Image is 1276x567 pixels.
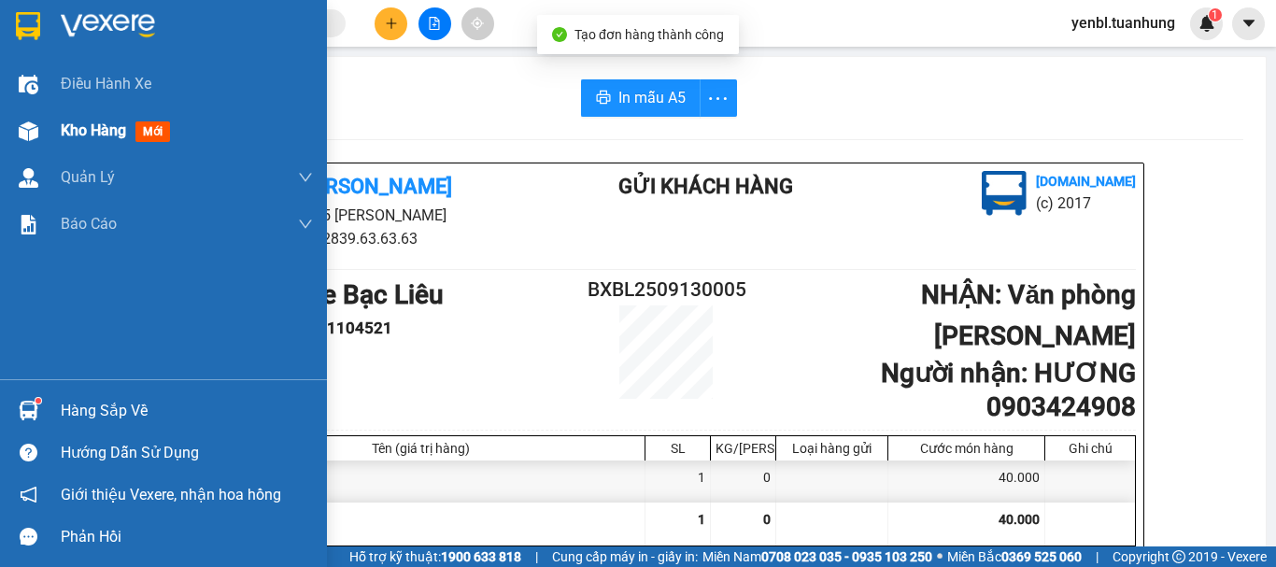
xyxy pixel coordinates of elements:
[702,546,932,567] span: Miền Nam
[298,170,313,185] span: down
[61,165,115,189] span: Quản Lý
[761,549,932,564] strong: 0708 023 035 - 0935 103 250
[781,441,883,456] div: Loại hàng gửi
[596,90,611,107] span: printer
[588,275,744,305] h2: BXBL2509130005
[20,444,37,461] span: question-circle
[196,204,544,227] li: 85 [PERSON_NAME]
[385,17,398,30] span: plus
[618,175,793,198] b: Gửi khách hàng
[197,461,645,503] div: 1 BAO (Khác)
[581,79,701,117] button: printerIn mẫu A5
[61,439,313,467] div: Hướng dẫn sử dụng
[535,546,538,567] span: |
[20,486,37,503] span: notification
[61,483,281,506] span: Giới thiệu Vexere, nhận hoa hồng
[937,553,943,560] span: ⚪️
[1036,191,1136,215] li: (c) 2017
[711,461,776,503] div: 0
[61,397,313,425] div: Hàng sắp về
[19,121,38,141] img: warehouse-icon
[19,401,38,420] img: warehouse-icon
[295,175,452,198] b: [PERSON_NAME]
[1212,8,1218,21] span: 1
[618,86,686,109] span: In mẫu A5
[418,7,451,40] button: file-add
[19,75,38,94] img: warehouse-icon
[574,27,724,42] span: Tạo đơn hàng thành công
[645,461,711,503] div: 1
[763,512,771,527] span: 0
[1096,546,1099,567] span: |
[893,441,1040,456] div: Cước món hàng
[1198,15,1215,32] img: icon-new-feature
[1001,549,1082,564] strong: 0369 525 060
[1209,8,1222,21] sup: 1
[881,358,1136,422] b: Người nhận : HƯƠNG 0903424908
[61,212,117,235] span: Báo cáo
[650,441,705,456] div: SL
[471,17,484,30] span: aim
[1241,15,1257,32] span: caret-down
[20,528,37,546] span: message
[701,87,736,110] span: more
[61,523,313,551] div: Phản hồi
[375,7,407,40] button: plus
[552,27,567,42] span: check-circle
[1050,441,1130,456] div: Ghi chú
[19,168,38,188] img: warehouse-icon
[298,217,313,232] span: down
[1056,11,1190,35] span: yenbl.tuanhung
[349,546,521,567] span: Hỗ trợ kỹ thuật:
[202,441,640,456] div: Tên (giá trị hàng)
[196,227,544,250] li: 02839.63.63.63
[441,549,521,564] strong: 1900 633 818
[61,72,151,95] span: Điều hành xe
[61,121,126,139] span: Kho hàng
[947,546,1082,567] span: Miền Bắc
[999,512,1040,527] span: 40.000
[135,121,170,142] span: mới
[700,79,737,117] button: more
[428,17,441,30] span: file-add
[35,398,41,404] sup: 1
[1232,7,1265,40] button: caret-down
[19,215,38,234] img: solution-icon
[461,7,494,40] button: aim
[698,512,705,527] span: 1
[888,461,1045,503] div: 40.000
[16,12,40,40] img: logo-vxr
[716,441,771,456] div: KG/[PERSON_NAME]
[1172,550,1185,563] span: copyright
[1036,174,1136,189] b: [DOMAIN_NAME]
[552,546,698,567] span: Cung cấp máy in - giấy in:
[982,171,1027,216] img: logo.jpg
[921,279,1136,351] b: NHẬN : Văn phòng [PERSON_NAME]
